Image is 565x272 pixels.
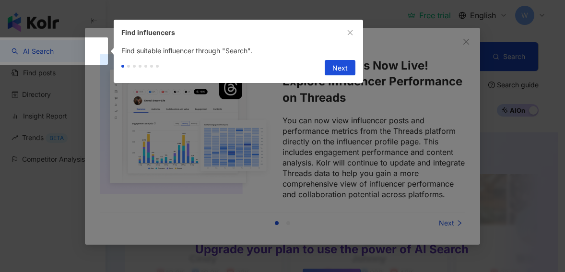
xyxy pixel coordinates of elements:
button: Next [325,60,355,75]
button: close [345,27,355,38]
div: Find suitable influencer through "Search". [114,46,363,56]
span: close [347,29,353,36]
div: Find influencers [121,27,345,38]
span: Next [332,60,348,76]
